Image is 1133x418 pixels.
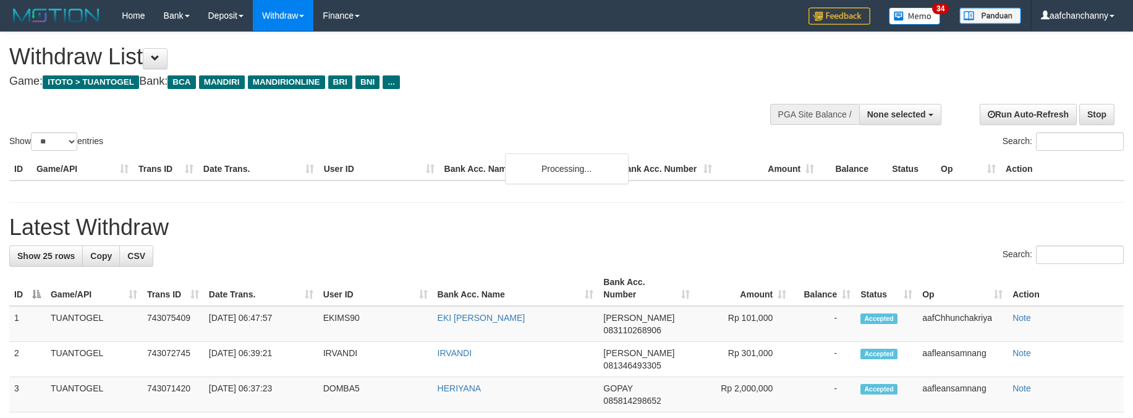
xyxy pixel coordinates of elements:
[142,377,204,412] td: 743071420
[9,75,743,88] h4: Game: Bank:
[127,251,145,261] span: CSV
[791,271,855,306] th: Balance: activate to sort column ascending
[887,158,936,181] th: Status
[1008,271,1124,306] th: Action
[248,75,325,89] span: MANDIRIONLINE
[9,6,103,25] img: MOTION_logo.png
[318,342,433,377] td: IRVANDI
[695,271,791,306] th: Amount: activate to sort column ascending
[318,377,433,412] td: DOMBA5
[1012,383,1031,393] a: Note
[603,313,674,323] span: [PERSON_NAME]
[936,158,1001,181] th: Op
[9,342,46,377] td: 2
[867,109,926,119] span: None selected
[1036,132,1124,151] input: Search:
[433,271,599,306] th: Bank Acc. Name: activate to sort column ascending
[615,158,717,181] th: Bank Acc. Number
[438,348,472,358] a: IRVANDI
[855,271,917,306] th: Status: activate to sort column ascending
[142,271,204,306] th: Trans ID: activate to sort column ascending
[438,383,482,393] a: HERIYANA
[860,313,897,324] span: Accepted
[318,271,433,306] th: User ID: activate to sort column ascending
[791,377,855,412] td: -
[46,271,142,306] th: Game/API: activate to sort column ascending
[1079,104,1114,125] a: Stop
[134,158,198,181] th: Trans ID
[9,215,1124,240] h1: Latest Withdraw
[791,306,855,342] td: -
[142,342,204,377] td: 743072745
[9,245,83,267] a: Show 25 rows
[1001,158,1124,181] th: Action
[1036,245,1124,264] input: Search:
[917,271,1008,306] th: Op: activate to sort column ascending
[959,7,1021,24] img: panduan.png
[9,45,743,69] h1: Withdraw List
[808,7,870,25] img: Feedback.jpg
[9,306,46,342] td: 1
[355,75,380,89] span: BNI
[318,306,433,342] td: EKIMS90
[198,158,319,181] th: Date Trans.
[860,384,897,395] span: Accepted
[917,306,1008,342] td: aafChhunchakriya
[1003,132,1124,151] label: Search:
[204,306,318,342] td: [DATE] 06:47:57
[32,158,134,181] th: Game/API
[603,348,674,358] span: [PERSON_NAME]
[1012,348,1031,358] a: Note
[82,245,120,267] a: Copy
[695,342,791,377] td: Rp 301,000
[1012,313,1031,323] a: Note
[46,342,142,377] td: TUANTOGEL
[9,377,46,412] td: 3
[695,377,791,412] td: Rp 2,000,000
[889,7,941,25] img: Button%20Memo.svg
[168,75,195,89] span: BCA
[1003,245,1124,264] label: Search:
[31,132,77,151] select: Showentries
[17,251,75,261] span: Show 25 rows
[603,325,661,335] span: Copy 083110268906 to clipboard
[9,158,32,181] th: ID
[383,75,399,89] span: ...
[9,271,46,306] th: ID: activate to sort column descending
[438,313,525,323] a: EKI [PERSON_NAME]
[43,75,139,89] span: ITOTO > TUANTOGEL
[46,306,142,342] td: TUANTOGEL
[603,360,661,370] span: Copy 081346493305 to clipboard
[695,306,791,342] td: Rp 101,000
[917,342,1008,377] td: aafleansamnang
[328,75,352,89] span: BRI
[603,396,661,406] span: Copy 085814298652 to clipboard
[505,153,629,184] div: Processing...
[439,158,616,181] th: Bank Acc. Name
[819,158,887,181] th: Balance
[860,349,897,359] span: Accepted
[319,158,439,181] th: User ID
[717,158,819,181] th: Amount
[9,132,103,151] label: Show entries
[46,377,142,412] td: TUANTOGEL
[791,342,855,377] td: -
[917,377,1008,412] td: aafleansamnang
[142,306,204,342] td: 743075409
[204,271,318,306] th: Date Trans.: activate to sort column ascending
[603,383,632,393] span: GOPAY
[119,245,153,267] a: CSV
[199,75,245,89] span: MANDIRI
[932,3,949,14] span: 34
[598,271,695,306] th: Bank Acc. Number: activate to sort column ascending
[204,342,318,377] td: [DATE] 06:39:21
[770,104,859,125] div: PGA Site Balance /
[90,251,112,261] span: Copy
[859,104,941,125] button: None selected
[204,377,318,412] td: [DATE] 06:37:23
[980,104,1077,125] a: Run Auto-Refresh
